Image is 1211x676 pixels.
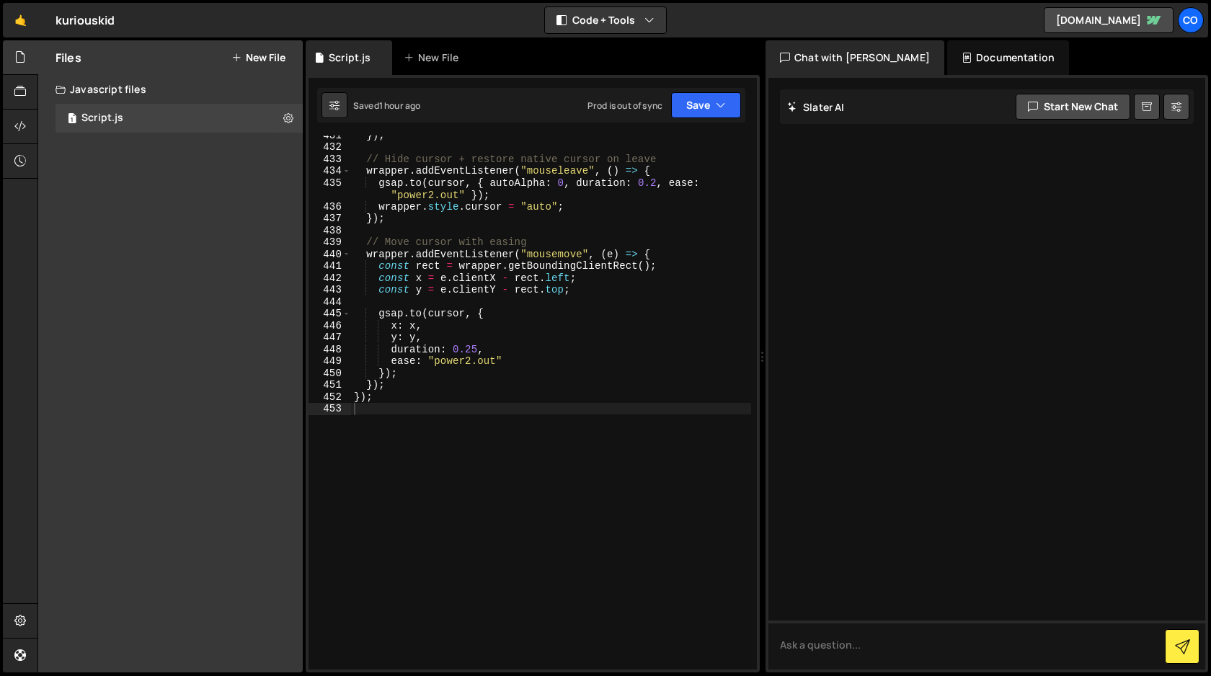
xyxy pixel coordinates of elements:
[231,52,285,63] button: New File
[68,114,76,125] span: 1
[309,379,351,391] div: 451
[404,50,464,65] div: New File
[3,3,38,37] a: 🤙
[353,99,420,112] div: Saved
[38,75,303,104] div: Javascript files
[81,112,123,125] div: Script.js
[309,225,351,237] div: 438
[329,50,371,65] div: Script.js
[309,249,351,261] div: 440
[309,332,351,344] div: 447
[1016,94,1130,120] button: Start new chat
[1178,7,1204,33] a: Co
[309,368,351,380] div: 450
[309,141,351,154] div: 432
[56,50,81,66] h2: Files
[787,100,845,114] h2: Slater AI
[309,320,351,332] div: 446
[309,355,351,368] div: 449
[309,201,351,213] div: 436
[309,260,351,272] div: 441
[56,12,115,29] div: kuriouskid
[309,403,351,415] div: 453
[1044,7,1174,33] a: [DOMAIN_NAME]
[309,130,351,142] div: 431
[309,154,351,166] div: 433
[309,308,351,320] div: 445
[309,344,351,356] div: 448
[309,272,351,285] div: 442
[545,7,666,33] button: Code + Tools
[309,213,351,225] div: 437
[766,40,944,75] div: Chat with [PERSON_NAME]
[309,284,351,296] div: 443
[56,104,303,133] div: 16633/45317.js
[309,177,351,201] div: 435
[947,40,1069,75] div: Documentation
[587,99,662,112] div: Prod is out of sync
[671,92,741,118] button: Save
[309,236,351,249] div: 439
[309,165,351,177] div: 434
[309,391,351,404] div: 452
[379,99,421,112] div: 1 hour ago
[309,296,351,308] div: 444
